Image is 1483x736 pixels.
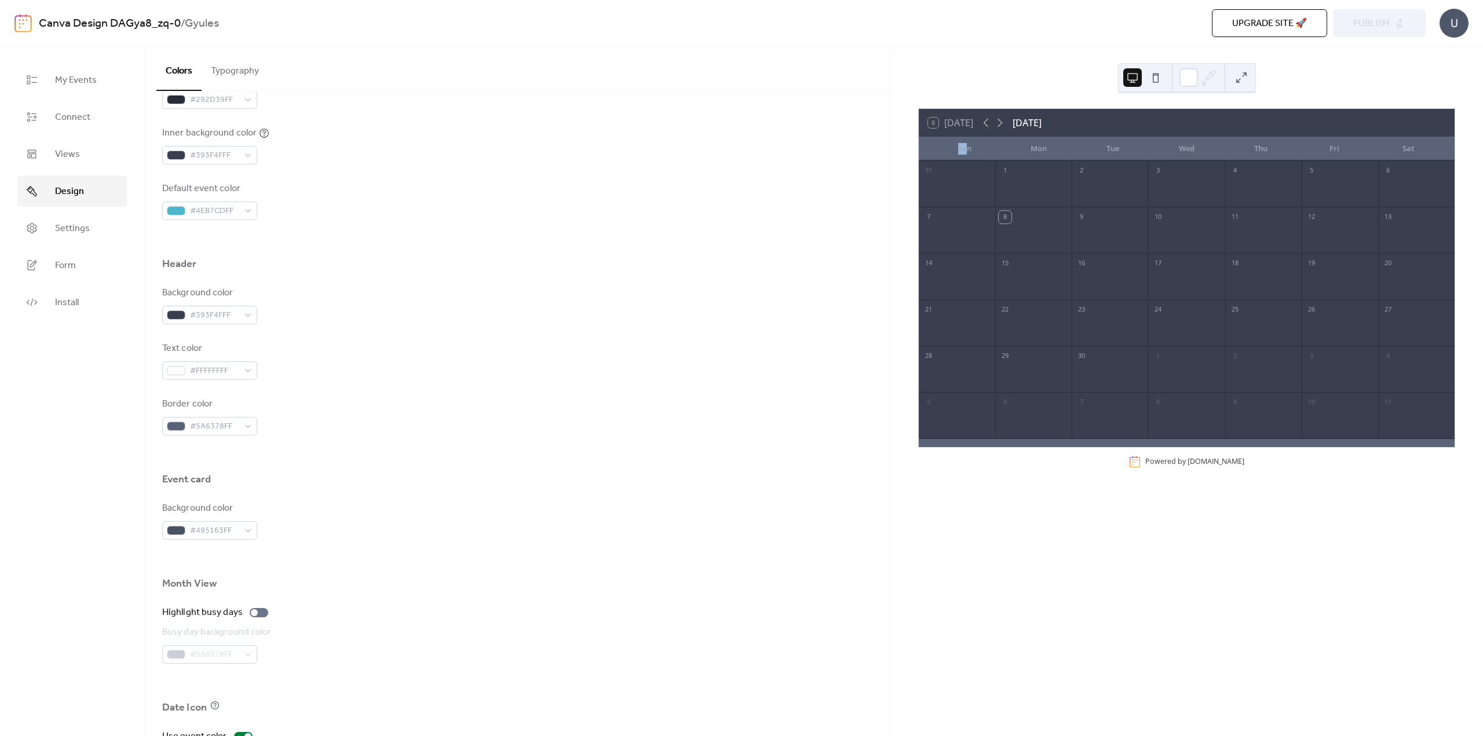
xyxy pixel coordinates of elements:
div: 2 [1075,164,1088,177]
div: Highlight busy days [162,606,243,620]
span: #292D39FF [190,93,239,107]
div: Background color [162,501,255,515]
div: [DATE] [1013,116,1042,130]
div: Busy day background color [162,625,272,639]
div: Inner background color [162,126,257,140]
span: Install [55,296,79,310]
span: Design [55,185,84,199]
a: Settings [17,213,127,244]
div: 13 [1382,211,1394,224]
div: 5 [1305,164,1318,177]
div: 29 [999,350,1011,362]
div: Text color [162,342,255,356]
div: 2 [1229,350,1241,362]
div: Fri [1298,137,1372,160]
div: 30 [1075,350,1088,362]
span: Upgrade site 🚀 [1232,17,1307,31]
a: Views [17,138,127,170]
span: Form [55,259,76,273]
div: 31 [922,164,935,177]
div: Powered by [1145,456,1244,466]
div: Default event color [162,182,255,196]
span: Views [55,148,80,162]
div: 12 [1305,211,1318,224]
div: 17 [1152,257,1164,270]
span: #5A6378FF [190,420,239,434]
div: 25 [1229,303,1241,316]
div: 1 [1152,350,1164,362]
button: Upgrade site 🚀 [1212,9,1327,37]
span: #495163FF [190,524,239,538]
div: 1 [999,164,1011,177]
div: 4 [1382,350,1394,362]
div: 23 [1075,303,1088,316]
div: 21 [922,303,935,316]
div: 22 [999,303,1011,316]
span: Connect [55,111,90,125]
div: 5 [922,396,935,409]
div: Border color [162,397,255,411]
div: Sun [928,137,1002,160]
a: Design [17,175,127,207]
button: Typography [202,47,268,90]
div: 3 [1305,350,1318,362]
div: 20 [1382,257,1394,270]
div: 18 [1229,257,1241,270]
span: #4EB7CDFF [190,204,239,218]
div: 14 [922,257,935,270]
button: Colors [156,47,202,91]
div: 28 [922,350,935,362]
div: 16 [1075,257,1088,270]
div: 11 [1382,396,1394,409]
div: 6 [999,396,1011,409]
a: My Events [17,64,127,96]
span: #393F4FFF [190,149,239,163]
div: Event card [162,473,211,486]
div: Thu [1223,137,1298,160]
div: 10 [1152,211,1164,224]
div: 3 [1152,164,1164,177]
div: Mon [1002,137,1076,160]
div: 24 [1152,303,1164,316]
div: 15 [999,257,1011,270]
div: 26 [1305,303,1318,316]
div: Month View [162,577,217,591]
div: 4 [1229,164,1241,177]
div: 6 [1382,164,1394,177]
div: Wed [1150,137,1224,160]
div: Header [162,257,197,271]
a: Form [17,250,127,281]
span: My Events [55,74,97,87]
div: Tue [1076,137,1150,160]
div: Date Icon [162,701,207,715]
div: 9 [1229,396,1241,409]
div: 7 [922,211,935,224]
div: 8 [999,211,1011,224]
div: 7 [1075,396,1088,409]
div: 8 [1152,396,1164,409]
span: Settings [55,222,90,236]
div: 19 [1305,257,1318,270]
b: Gyules [185,13,219,35]
div: 27 [1382,303,1394,316]
span: #FFFFFFFF [190,364,239,378]
a: [DOMAIN_NAME] [1188,456,1244,466]
div: 10 [1305,396,1318,409]
a: Install [17,287,127,318]
a: Connect [17,101,127,133]
div: Background color [162,286,255,300]
div: U [1440,9,1469,38]
a: Canva Design DAGya8_zq-0 [39,13,181,35]
img: logo [14,14,32,32]
b: / [181,13,185,35]
div: Sat [1371,137,1445,160]
div: 11 [1229,211,1241,224]
div: 9 [1075,211,1088,224]
span: #393F4FFF [190,309,239,323]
